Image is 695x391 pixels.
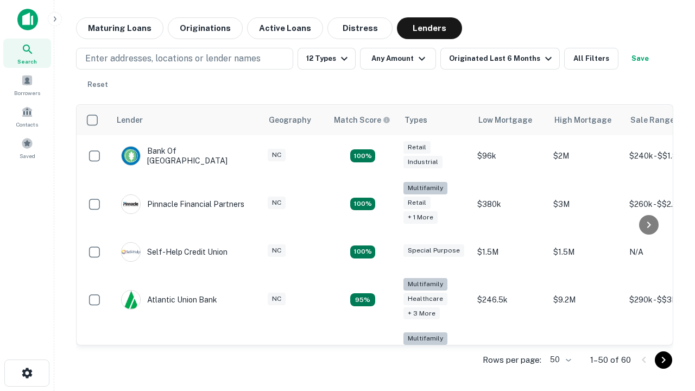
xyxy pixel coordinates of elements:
div: 50 [546,352,573,368]
div: Self-help Credit Union [121,242,228,262]
button: Go to next page [655,351,672,369]
td: $246.5k [472,273,548,327]
th: Low Mortgage [472,105,548,135]
div: Matching Properties: 11, hasApolloMatch: undefined [350,245,375,258]
div: Bank Of [GEOGRAPHIC_DATA] [121,146,251,166]
td: $3.2M [548,327,624,382]
td: $2M [548,135,624,176]
span: Contacts [16,120,38,129]
div: Originated Last 6 Months [449,52,555,65]
img: capitalize-icon.png [17,9,38,30]
div: + 3 more [403,307,440,320]
button: Maturing Loans [76,17,163,39]
div: Multifamily [403,182,447,194]
a: Saved [3,133,51,162]
th: Geography [262,105,327,135]
button: Originations [168,17,243,39]
th: Lender [110,105,262,135]
div: Industrial [403,156,443,168]
td: $1.5M [548,231,624,273]
button: Any Amount [360,48,436,70]
div: High Mortgage [554,113,611,127]
img: picture [122,195,140,213]
p: Enter addresses, locations or lender names [85,52,261,65]
th: High Mortgage [548,105,624,135]
div: Sale Range [630,113,674,127]
iframe: Chat Widget [641,269,695,321]
span: Saved [20,152,35,160]
td: $1.5M [472,231,548,273]
div: Capitalize uses an advanced AI algorithm to match your search with the best lender. The match sco... [334,114,390,126]
div: Lender [117,113,143,127]
div: Low Mortgage [478,113,532,127]
div: NC [268,293,286,305]
button: Save your search to get updates of matches that match your search criteria. [623,48,658,70]
div: Special Purpose [403,244,464,257]
button: All Filters [564,48,618,70]
div: Pinnacle Financial Partners [121,194,244,214]
div: + 1 more [403,211,438,224]
button: 12 Types [298,48,356,70]
td: $9.2M [548,273,624,327]
p: Rows per page: [483,354,541,367]
a: Borrowers [3,70,51,99]
div: Atlantic Union Bank [121,290,217,310]
div: Matching Properties: 17, hasApolloMatch: undefined [350,198,375,211]
img: picture [122,243,140,261]
td: $3M [548,176,624,231]
td: $246k [472,327,548,382]
button: Enter addresses, locations or lender names [76,48,293,70]
td: $380k [472,176,548,231]
img: picture [122,291,140,309]
div: Healthcare [403,293,447,305]
div: Retail [403,141,431,154]
h6: Match Score [334,114,388,126]
th: Capitalize uses an advanced AI algorithm to match your search with the best lender. The match sco... [327,105,398,135]
span: Borrowers [14,89,40,97]
div: Multifamily [403,332,447,345]
button: Distress [327,17,393,39]
div: Retail [403,197,431,209]
div: Multifamily [403,278,447,291]
button: Lenders [397,17,462,39]
div: Types [405,113,427,127]
div: NC [268,197,286,209]
div: The Fidelity Bank [121,345,209,364]
td: $96k [472,135,548,176]
div: NC [268,244,286,257]
div: Geography [269,113,311,127]
span: Search [17,57,37,66]
div: NC [268,149,286,161]
a: Contacts [3,102,51,131]
img: picture [122,147,140,165]
th: Types [398,105,472,135]
button: Active Loans [247,17,323,39]
div: Matching Properties: 15, hasApolloMatch: undefined [350,149,375,162]
p: 1–50 of 60 [590,354,631,367]
a: Search [3,39,51,68]
button: Reset [80,74,115,96]
button: Originated Last 6 Months [440,48,560,70]
div: Matching Properties: 9, hasApolloMatch: undefined [350,293,375,306]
